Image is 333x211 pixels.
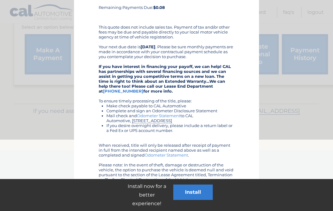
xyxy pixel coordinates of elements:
b: [DATE] [141,44,155,49]
li: Complete and sign an Odometer Disclosure Statement [106,108,234,113]
button: Install [173,185,213,200]
li: Make check payable to CAL Automotive [106,103,234,108]
p: Install now for a better experience! [120,182,173,208]
a: Odometer Statement [137,113,180,118]
a: [PHONE_NUMBER] [103,89,143,94]
b: $0.08 [153,5,165,10]
strong: If you have interest in financing your payoff, we can help! CAL has partnerships with several fin... [99,64,231,94]
li: Mail check and to CAL Automotive, [106,113,234,123]
li: If you desire overnight delivery, please include a return label or a Fed Ex or UPS account number. [106,123,234,133]
a: Odometer Statement [145,153,188,157]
